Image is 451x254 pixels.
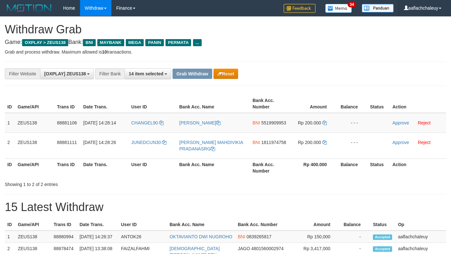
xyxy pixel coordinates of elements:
td: ANTOK26 [118,231,167,243]
h4: Game: Bank: [5,39,446,46]
img: Button%20Memo.svg [325,4,352,13]
span: JUNEDCUN30 [131,140,161,145]
div: Showing 1 to 2 of 2 entries [5,179,183,188]
th: Game/API [15,219,51,231]
span: Copy 4801560002974 to clipboard [251,246,284,251]
th: Action [390,95,446,113]
span: Accepted [373,246,392,252]
span: PANIN [145,39,164,46]
a: Approve [392,140,409,145]
span: 14 item selected [129,71,163,76]
td: 88880994 [51,231,77,243]
span: BNI [253,140,260,145]
th: Balance [340,219,370,231]
th: Bank Acc. Number [250,95,289,113]
strong: 10 [102,49,107,55]
span: Copy 1811974758 to clipboard [261,140,286,145]
th: Trans ID [54,95,81,113]
td: 1 [5,113,15,133]
th: Status [367,158,390,177]
span: [OXPLAY] ZEUS138 [44,71,86,76]
td: 2 [5,132,15,158]
button: Reset [213,69,238,79]
th: User ID [118,219,167,231]
th: Rp 400.000 [289,158,336,177]
h1: 15 Latest Withdraw [5,201,446,214]
td: 1 [5,231,15,243]
th: ID [5,158,15,177]
a: CHANGEL90 [131,120,164,125]
th: User ID [129,158,177,177]
a: [PERSON_NAME] MAHDIVIKIA PRADANASRG [179,140,243,151]
th: Amount [297,219,340,231]
span: BNI [83,39,95,46]
span: OXPLAY > ZEUS138 [22,39,68,46]
a: JUNEDCUN30 [131,140,166,145]
h1: Withdraw Grab [5,23,446,36]
span: Copy 5519909953 to clipboard [261,120,286,125]
th: Date Trans. [81,158,129,177]
img: panduan.png [362,4,394,13]
th: Bank Acc. Number [250,158,289,177]
td: - - - [336,113,367,133]
span: CHANGEL90 [131,120,158,125]
td: - [340,231,370,243]
div: Filter Bank [95,68,125,79]
a: Reject [418,120,431,125]
th: Balance [336,158,367,177]
img: Feedback.jpg [284,4,316,13]
button: Grab Withdraw [173,69,212,79]
span: JAGO [238,246,250,251]
th: Bank Acc. Name [167,219,235,231]
a: Copy 200000 to clipboard [322,120,327,125]
th: Bank Acc. Name [177,95,250,113]
td: ZEUS138 [15,113,54,133]
span: 34 [348,2,356,7]
span: Rp 200.000 [298,140,321,145]
span: BNI [253,120,260,125]
span: BNI [238,234,245,239]
th: Game/API [15,95,54,113]
span: 88881106 [57,120,77,125]
p: Grab and process withdraw. Maximum allowed is transactions. [5,49,446,55]
th: Game/API [15,158,54,177]
th: ID [5,95,15,113]
th: Trans ID [54,158,81,177]
span: ... [193,39,202,46]
span: MEGA [126,39,144,46]
td: [DATE] 14:26:37 [77,231,118,243]
td: - - - [336,132,367,158]
button: 14 item selected [125,68,171,79]
th: Amount [289,95,336,113]
a: OKTAVIANTO DWI NUGROHO [170,234,232,239]
th: Balance [336,95,367,113]
th: Bank Acc. Number [235,219,297,231]
a: Approve [392,120,409,125]
span: Accepted [373,234,392,240]
a: Copy 200000 to clipboard [322,140,327,145]
th: Action [390,158,446,177]
td: Rp 150,000 [297,231,340,243]
th: Bank Acc. Name [177,158,250,177]
th: ID [5,219,15,231]
span: [DATE] 14:28:14 [83,120,116,125]
th: Status [370,219,395,231]
span: 88881111 [57,140,77,145]
a: Reject [418,140,431,145]
span: [DATE] 14:28:26 [83,140,116,145]
th: Op [395,219,446,231]
span: Copy 0839265817 to clipboard [246,234,271,239]
th: Status [367,95,390,113]
td: ZEUS138 [15,132,54,158]
td: ZEUS138 [15,231,51,243]
a: [PERSON_NAME] [179,120,221,125]
th: Date Trans. [81,95,129,113]
th: Trans ID [51,219,77,231]
div: Filter Website [5,68,40,79]
span: PERMATA [165,39,191,46]
img: MOTION_logo.png [5,3,53,13]
th: User ID [129,95,177,113]
span: MAYBANK [97,39,124,46]
button: [OXPLAY] ZEUS138 [40,68,94,79]
span: Rp 200.000 [298,120,321,125]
